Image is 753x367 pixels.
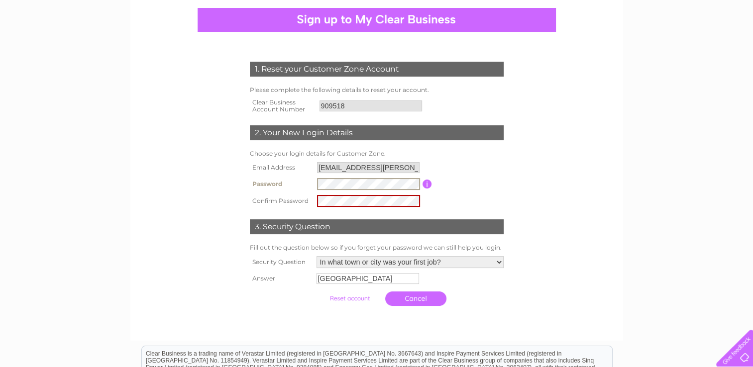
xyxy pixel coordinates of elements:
a: Blog [702,42,717,50]
input: Submit [319,291,380,305]
div: 2. Your New Login Details [250,125,504,140]
div: 1. Reset your Customer Zone Account [250,62,504,77]
a: Energy [639,42,660,50]
td: Choose your login details for Customer Zone. [247,148,506,160]
input: Information [423,180,432,188]
a: Water [614,42,633,50]
th: Email Address [247,160,315,176]
td: Please complete the following details to reset your account. [247,84,506,96]
th: Clear Business Account Number [247,96,317,116]
a: Cancel [385,291,446,306]
a: Telecoms [666,42,696,50]
th: Security Question [247,254,314,271]
th: Password [247,176,315,192]
th: Answer [247,271,314,286]
a: Contact [723,42,747,50]
div: Clear Business is a trading name of Verastar Limited (registered in [GEOGRAPHIC_DATA] No. 3667643... [142,5,612,48]
img: logo.png [26,26,77,56]
td: Fill out the question below so if you forget your password we can still help you login. [247,242,506,254]
div: 3. Security Question [250,219,504,234]
a: 0333 014 3131 [565,5,634,17]
th: Confirm Password [247,192,315,209]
